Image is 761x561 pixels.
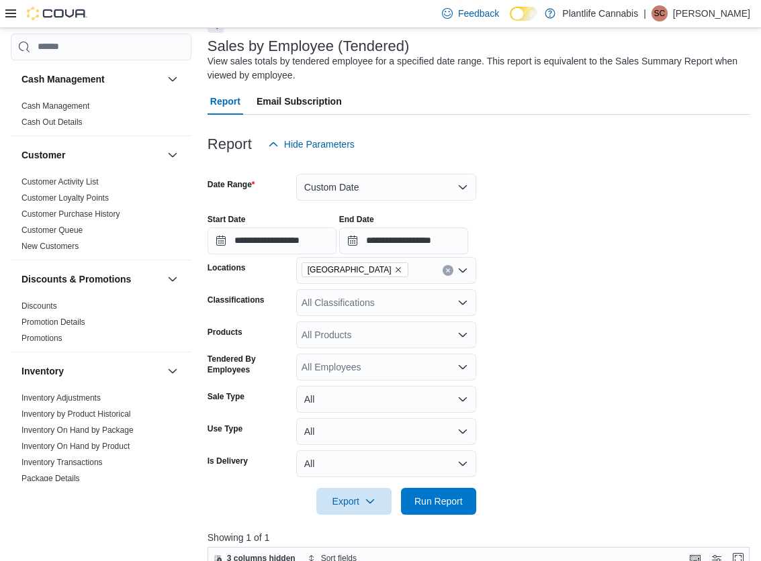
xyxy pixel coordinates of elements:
p: | [643,5,646,21]
button: Open list of options [457,297,468,308]
button: Open list of options [457,362,468,372]
p: [PERSON_NAME] [673,5,750,21]
h3: Customer [21,148,65,162]
button: Customer [21,148,162,162]
input: Dark Mode [510,7,538,21]
div: View sales totals by tendered employee for a specified date range. This report is equivalent to t... [208,54,744,83]
a: Inventory On Hand by Product [21,442,130,451]
span: Export [324,488,384,515]
a: Customer Queue [21,225,83,235]
p: Showing 1 of 1 [208,531,755,544]
button: Discounts & Promotions [165,271,181,287]
button: Inventory [21,364,162,378]
button: Customer [165,147,181,163]
a: Cash Out Details [21,117,83,127]
a: Customer Purchase History [21,209,120,219]
span: Spruce Grove [302,262,408,277]
a: Inventory On Hand by Package [21,425,134,435]
span: Report [210,88,240,115]
label: Classifications [208,295,265,305]
span: Promotion Details [21,317,85,327]
label: Locations [208,262,246,273]
a: Promotion Details [21,317,85,327]
label: Start Date [208,214,246,225]
span: New Customers [21,241,79,252]
span: Promotions [21,333,62,344]
a: Package Details [21,474,80,483]
span: SC [654,5,666,21]
a: Inventory Adjustments [21,393,101,403]
a: Discounts [21,301,57,311]
label: Use Type [208,423,242,434]
button: Custom Date [296,174,476,201]
button: Cash Management [21,72,162,86]
a: Promotions [21,334,62,343]
button: Run Report [401,488,476,515]
h3: Inventory [21,364,64,378]
div: Cash Management [11,98,191,136]
label: End Date [339,214,374,225]
a: Inventory by Product Historical [21,409,131,419]
button: All [296,386,476,413]
a: New Customers [21,242,79,251]
span: Feedback [458,7,499,20]
button: Remove Spruce Grove from selection in this group [394,266,402,274]
button: Export [316,488,392,515]
p: Plantlife Cannabis [562,5,638,21]
h3: Discounts & Promotions [21,272,131,286]
span: Cash Out Details [21,117,83,127]
div: Sebastian Cardinal [652,5,668,21]
span: Inventory On Hand by Product [21,441,130,452]
button: Open list of options [457,265,468,276]
input: Press the down key to open a popover containing a calendar. [339,227,468,254]
span: Inventory On Hand by Package [21,425,134,436]
span: Run Report [414,495,463,508]
input: Press the down key to open a popover containing a calendar. [208,227,337,254]
span: Inventory by Product Historical [21,409,131,419]
img: Cova [27,7,87,20]
button: Discounts & Promotions [21,272,162,286]
label: Tendered By Employees [208,354,291,375]
button: Open list of options [457,329,468,340]
span: Email Subscription [257,88,342,115]
button: Hide Parameters [263,131,360,158]
div: Customer [11,174,191,260]
button: All [296,450,476,477]
label: Sale Type [208,391,244,402]
label: Date Range [208,179,255,190]
span: Package Details [21,473,80,484]
label: Is Delivery [208,456,248,466]
h3: Cash Management [21,72,105,86]
a: Customer Loyalty Points [21,193,109,203]
span: Hide Parameters [284,138,355,151]
button: All [296,418,476,445]
div: Discounts & Promotions [11,298,191,352]
button: Cash Management [165,71,181,87]
a: Inventory Transactions [21,458,103,467]
span: Customer Purchase History [21,209,120,219]
button: Inventory [165,363,181,379]
a: Cash Management [21,101,89,111]
h3: Sales by Employee (Tendered) [208,38,410,54]
label: Products [208,327,242,338]
button: Clear input [443,265,453,276]
span: [GEOGRAPHIC_DATA] [308,263,392,276]
span: Inventory Transactions [21,457,103,468]
a: Customer Activity List [21,177,99,187]
h3: Report [208,136,252,152]
span: Customer Queue [21,225,83,236]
